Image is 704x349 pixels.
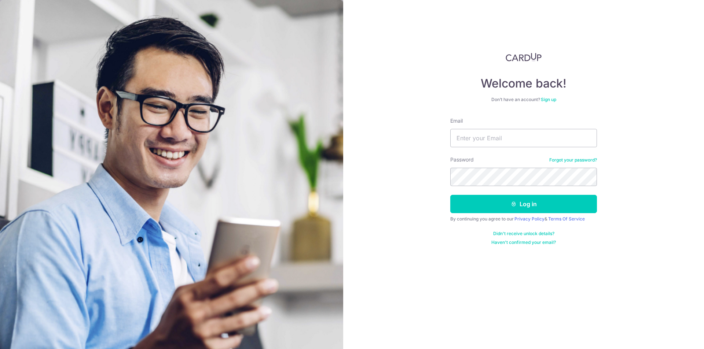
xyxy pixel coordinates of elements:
h4: Welcome back! [450,76,597,91]
img: CardUp Logo [506,53,542,62]
label: Email [450,117,463,125]
div: By continuing you agree to our & [450,216,597,222]
button: Log in [450,195,597,213]
a: Terms Of Service [548,216,585,222]
a: Sign up [541,97,556,102]
div: Don’t have an account? [450,97,597,103]
a: Forgot your password? [549,157,597,163]
input: Enter your Email [450,129,597,147]
a: Didn't receive unlock details? [493,231,554,237]
a: Privacy Policy [514,216,544,222]
a: Haven't confirmed your email? [491,240,556,245]
label: Password [450,156,474,163]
